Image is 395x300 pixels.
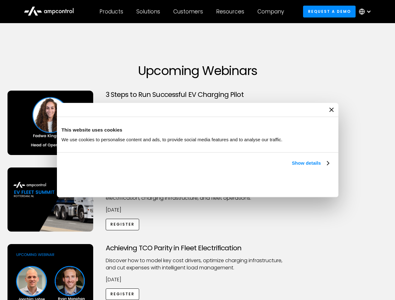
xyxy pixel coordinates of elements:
[106,207,290,213] p: [DATE]
[136,8,160,15] div: Solutions
[106,244,290,252] h3: Achieving TCO Parity in Fleet Electrification
[216,8,244,15] div: Resources
[62,137,283,142] span: We use cookies to personalise content and ads, to provide social media features and to analyse ou...
[173,8,203,15] div: Customers
[99,8,123,15] div: Products
[106,219,139,230] a: Register
[106,276,290,283] p: [DATE]
[257,8,284,15] div: Company
[292,159,329,167] a: Show details
[106,257,290,271] p: Discover how to model key cost drivers, optimize charging infrastructure, and cut expenses with i...
[62,126,334,134] div: This website uses cookies
[8,63,388,78] h1: Upcoming Webinars
[241,174,331,192] button: Okay
[106,91,290,99] h3: 3 Steps to Run Successful EV Charging Pilot
[303,6,356,17] a: Request a demo
[106,288,139,300] a: Register
[329,107,334,112] button: Close banner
